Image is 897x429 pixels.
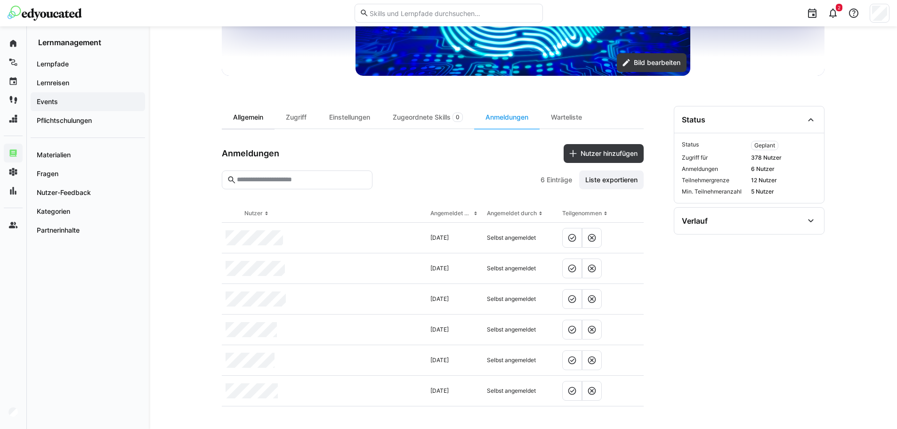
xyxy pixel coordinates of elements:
[751,154,816,162] span: 378 Nutzer
[474,106,540,129] div: Anmeldungen
[244,210,263,217] div: Nutzer
[751,177,816,184] span: 12 Nutzer
[487,234,536,242] span: Selbst angemeldet
[456,113,460,121] span: 0
[754,142,775,149] span: Geplant
[487,265,536,272] span: Selbst angemeldet
[541,175,545,185] span: 6
[682,141,747,150] span: Status
[632,58,682,67] span: Bild bearbeiten
[275,106,318,129] div: Zugriff
[222,106,275,129] div: Allgemein
[682,165,747,173] span: Anmeldungen
[682,188,747,195] span: Min. Teilnehmeranzahl
[430,234,449,242] span: [DATE]
[222,148,279,159] h3: Anmeldungen
[751,188,816,195] span: 5 Nutzer
[579,170,644,189] button: Liste exportieren
[318,106,381,129] div: Einstellungen
[751,165,816,173] span: 6 Nutzer
[584,175,639,185] span: Liste exportieren
[430,326,449,333] span: [DATE]
[430,387,449,395] span: [DATE]
[562,210,602,217] div: Teilgenommen
[369,9,537,17] input: Skills und Lernpfade durchsuchen…
[381,106,474,129] div: Zugeordnete Skills
[682,115,705,124] div: Status
[487,326,536,333] span: Selbst angemeldet
[487,387,536,395] span: Selbst angemeldet
[430,265,449,272] span: [DATE]
[682,177,747,184] span: Teilnehmergrenze
[430,295,449,303] span: [DATE]
[430,356,449,364] span: [DATE]
[838,5,840,10] span: 2
[617,53,687,72] button: Bild bearbeiten
[579,149,639,158] span: Nutzer hinzufügen
[564,144,644,163] button: Nutzer hinzufügen
[487,356,536,364] span: Selbst angemeldet
[430,210,472,217] div: Angemeldet am
[547,175,572,185] span: Einträge
[540,106,593,129] div: Warteliste
[487,210,537,217] div: Angemeldet durch
[682,154,747,162] span: Zugriff für
[682,216,708,226] div: Verlauf
[487,295,536,303] span: Selbst angemeldet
